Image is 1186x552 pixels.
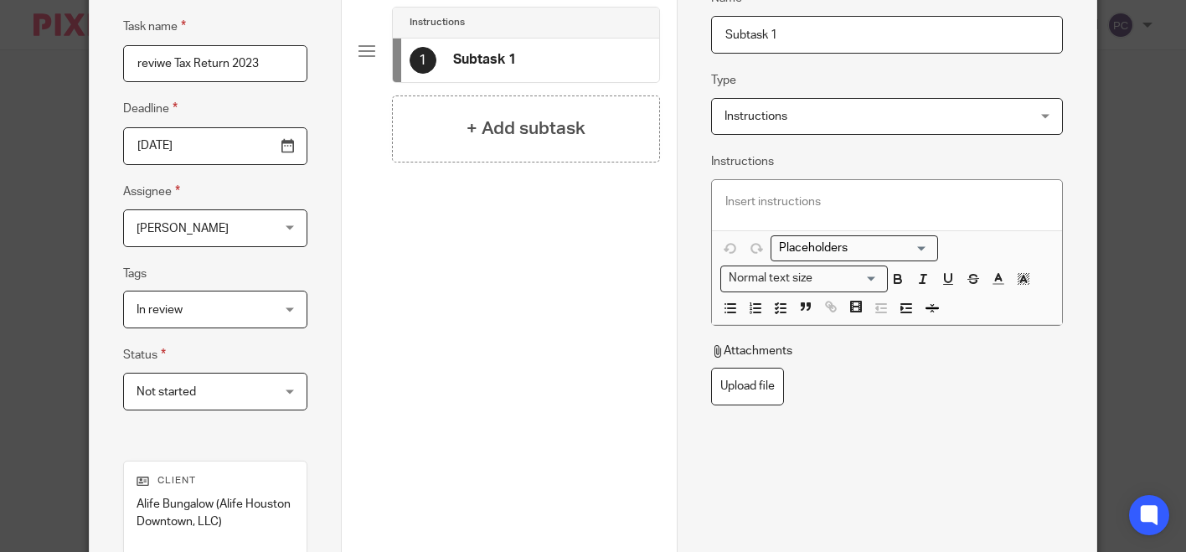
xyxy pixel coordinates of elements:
p: Attachments [711,343,792,359]
input: Search for option [817,270,878,287]
span: In review [137,304,183,316]
span: Not started [137,386,196,398]
div: Search for option [771,235,938,261]
h4: Subtask 1 [453,51,516,69]
p: Alife Bungalow (Alife Houston Downtown, LLC) [137,496,293,530]
label: Status [123,345,166,364]
p: Client [137,474,293,488]
input: Task name [123,45,307,83]
span: [PERSON_NAME] [137,223,229,235]
label: Type [711,72,736,89]
label: Instructions [711,153,774,170]
label: Assignee [123,182,180,201]
h4: + Add subtask [467,116,585,142]
input: Search for option [773,240,928,257]
span: Instructions [724,111,787,122]
div: Search for option [720,266,888,291]
span: Normal text size [724,270,816,287]
div: Placeholders [771,235,938,261]
h4: Instructions [410,16,465,29]
input: Pick a date [123,127,307,165]
label: Tags [123,266,147,282]
label: Task name [123,17,186,36]
div: Text styles [720,266,888,291]
label: Upload file [711,368,784,405]
label: Deadline [123,99,178,118]
div: 1 [410,47,436,74]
